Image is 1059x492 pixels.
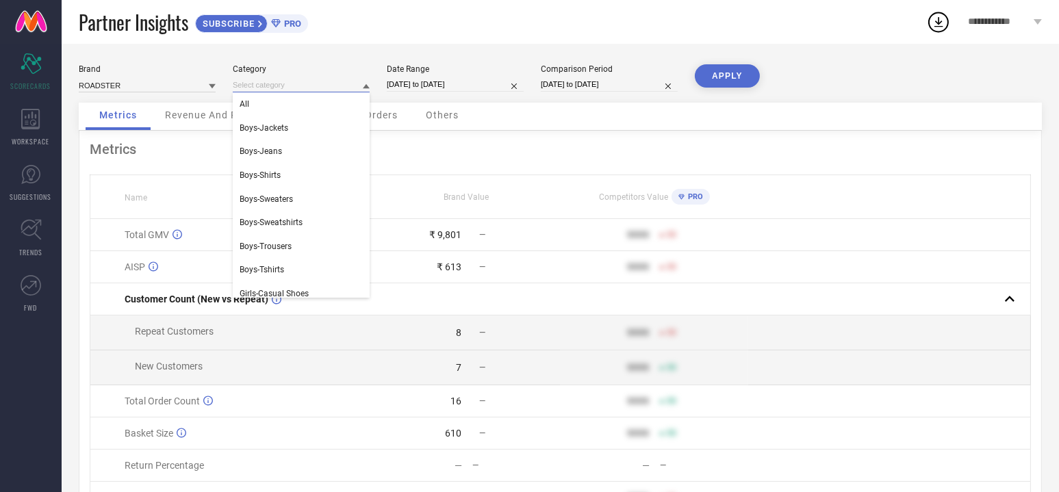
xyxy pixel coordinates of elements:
span: Boys-Tshirts [240,265,284,274]
span: Return Percentage [125,460,204,471]
div: Boys-Jeans [233,140,370,163]
div: 9999 [627,428,649,439]
span: SUGGESTIONS [10,192,52,202]
span: FWD [25,302,38,313]
div: Boys-Sweaters [233,187,370,211]
span: PRO [281,18,301,29]
input: Select comparison period [541,77,678,92]
span: Boys-Jeans [240,146,282,156]
button: APPLY [695,64,760,88]
span: PRO [685,192,703,201]
div: 9999 [627,362,649,373]
span: SCORECARDS [11,81,51,91]
span: Repeat Customers [135,326,214,337]
span: 50 [667,230,676,239]
span: SUBSCRIBE [196,18,258,29]
div: 16 [450,396,461,406]
span: Boys-Shirts [240,170,281,180]
span: — [479,230,485,239]
div: 610 [445,428,461,439]
div: Brand [79,64,216,74]
span: Others [426,109,459,120]
span: Name [125,193,147,203]
div: Metrics [90,141,1031,157]
span: — [479,262,485,272]
span: TRENDS [19,247,42,257]
div: — [472,461,560,470]
div: — [642,460,650,471]
div: Date Range [387,64,524,74]
span: Boys-Sweaters [240,194,293,204]
span: 50 [667,328,676,337]
div: 9999 [627,261,649,272]
div: 9999 [627,229,649,240]
div: — [455,460,462,471]
span: — [479,328,485,337]
span: Boys-Jackets [240,123,288,133]
span: — [479,428,485,438]
div: 9999 [627,396,649,406]
div: 8 [456,327,461,338]
div: Boys-Tshirts [233,258,370,281]
div: Girls-Casual Shoes [233,282,370,305]
div: Open download list [926,10,951,34]
div: Boys-Trousers [233,235,370,258]
span: Boys-Trousers [240,242,292,251]
div: Boys-Shirts [233,164,370,187]
div: All [233,92,370,116]
div: Category [233,64,370,74]
input: Select category [233,78,370,92]
span: 50 [667,262,676,272]
span: Total GMV [125,229,169,240]
input: Select date range [387,77,524,92]
span: Girls-Casual Shoes [240,289,309,298]
span: Competitors Value [599,192,668,202]
span: Total Order Count [125,396,200,406]
span: 50 [667,396,676,406]
span: New Customers [135,361,203,372]
span: Revenue And Pricing [165,109,265,120]
span: All [240,99,249,109]
div: Comparison Period [541,64,678,74]
span: Boys-Sweatshirts [240,218,303,227]
span: Customer Count (New vs Repeat) [125,294,268,305]
span: Metrics [99,109,137,120]
a: SUBSCRIBEPRO [195,11,308,33]
span: 50 [667,363,676,372]
div: Boys-Jackets [233,116,370,140]
div: Boys-Sweatshirts [233,211,370,234]
div: 9999 [627,327,649,338]
div: ₹ 9,801 [429,229,461,240]
div: 7 [456,362,461,373]
div: — [660,461,748,470]
span: 50 [667,428,676,438]
span: — [479,363,485,372]
span: Partner Insights [79,8,188,36]
div: ₹ 613 [437,261,461,272]
span: WORKSPACE [12,136,50,146]
span: Brand Value [444,192,489,202]
span: Basket Size [125,428,173,439]
span: — [479,396,485,406]
span: AISP [125,261,145,272]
